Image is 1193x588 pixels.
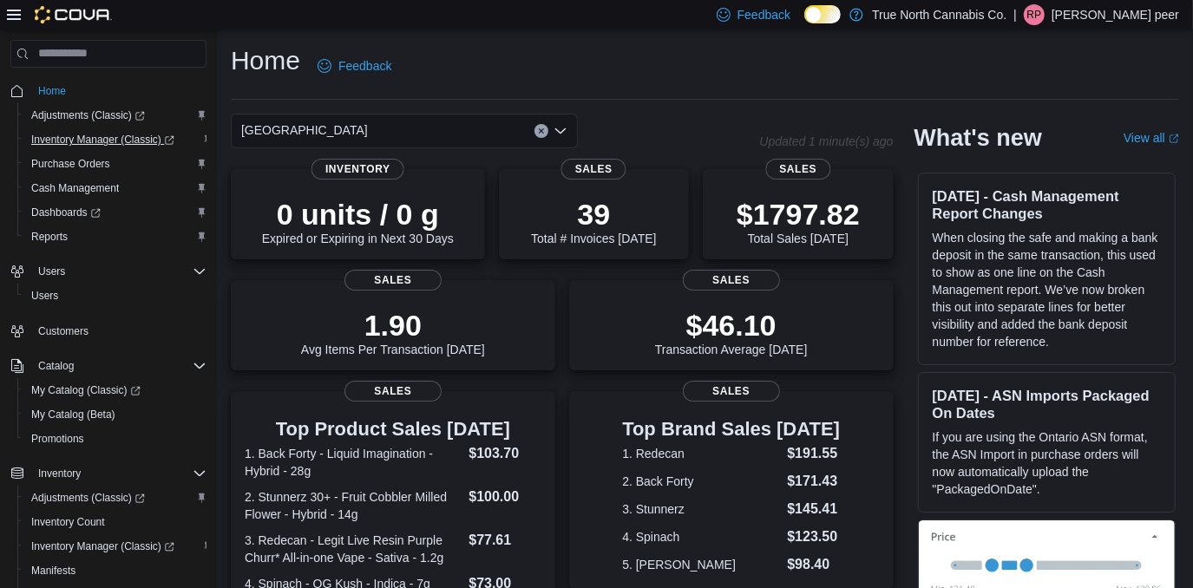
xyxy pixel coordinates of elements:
span: Users [31,289,58,303]
span: Dark Mode [804,23,805,24]
dt: 2. Back Forty [622,473,780,490]
span: Promotions [24,428,206,449]
span: Manifests [31,564,75,578]
a: Reports [24,226,75,247]
span: Inventory Manager (Classic) [24,129,206,150]
span: Inventory Manager (Classic) [31,133,174,147]
p: $46.10 [655,308,808,343]
button: My Catalog (Beta) [17,402,213,427]
span: [GEOGRAPHIC_DATA] [241,120,368,140]
dd: $100.00 [469,487,541,507]
dt: 3. Stunnerz [622,500,780,518]
a: Inventory Count [24,512,112,532]
a: Inventory Manager (Classic) [24,129,181,150]
div: Total # Invoices [DATE] [531,197,656,245]
span: Adjustments (Classic) [24,105,206,126]
dt: 5. [PERSON_NAME] [622,556,780,573]
span: Sales [344,270,442,291]
span: Home [31,80,206,101]
dt: 1. Redecan [622,445,780,462]
span: Sales [683,381,780,402]
span: Dashboards [24,202,206,223]
a: My Catalog (Beta) [24,404,122,425]
a: Adjustments (Classic) [24,105,152,126]
a: View allExternal link [1124,131,1179,145]
div: rebecka peer [1024,4,1045,25]
p: True North Cannabis Co. [872,4,1006,25]
span: Customers [31,320,206,342]
button: Promotions [17,427,213,451]
div: Total Sales [DATE] [737,197,860,245]
span: Reports [24,226,206,247]
button: Catalog [3,354,213,378]
a: Customers [31,321,95,342]
span: Purchase Orders [31,157,110,171]
dd: $77.61 [469,530,541,551]
span: Cash Management [31,181,119,195]
a: Feedback [311,49,398,83]
a: Manifests [24,560,82,581]
button: Home [3,78,213,103]
p: [PERSON_NAME] peer [1052,4,1179,25]
p: | [1013,4,1017,25]
p: 0 units / 0 g [262,197,454,232]
span: Adjustments (Classic) [31,108,145,122]
button: Manifests [17,559,213,583]
a: Purchase Orders [24,154,117,174]
a: Cash Management [24,178,126,199]
span: Inventory Count [31,515,105,529]
button: Cash Management [17,176,213,200]
span: Inventory Count [24,512,206,532]
span: Manifests [24,560,206,581]
span: My Catalog (Classic) [24,380,206,401]
img: Cova [35,6,112,23]
span: Purchase Orders [24,154,206,174]
span: Sales [561,159,626,180]
a: Home [31,81,73,101]
a: Inventory Manager (Classic) [24,536,181,557]
span: Reports [31,230,68,244]
span: Feedback [737,6,790,23]
h3: Top Brand Sales [DATE] [622,419,840,440]
dd: $103.70 [469,443,541,464]
span: Home [38,84,66,98]
button: Inventory [3,461,213,486]
dd: $98.40 [787,554,840,575]
a: Promotions [24,428,91,449]
h3: Top Product Sales [DATE] [245,419,541,440]
div: Transaction Average [DATE] [655,308,808,356]
svg: External link [1169,134,1179,144]
button: Inventory [31,463,88,484]
button: Catalog [31,356,81,376]
a: Adjustments (Classic) [17,486,213,510]
span: Customers [38,324,88,338]
span: Inventory Manager (Classic) [31,539,174,553]
dt: 1. Back Forty - Liquid Imagination - Hybrid - 28g [245,445,462,480]
span: My Catalog (Beta) [24,404,206,425]
a: My Catalog (Classic) [24,380,147,401]
span: Catalog [38,359,74,373]
span: Sales [683,270,780,291]
span: rp [1027,4,1042,25]
p: $1797.82 [737,197,860,232]
span: Users [31,261,206,282]
a: My Catalog (Classic) [17,378,213,402]
input: Dark Mode [804,5,841,23]
p: Updated 1 minute(s) ago [759,134,893,148]
button: Open list of options [554,124,567,138]
span: Catalog [31,356,206,376]
h1: Home [231,43,300,78]
span: Adjustments (Classic) [31,491,145,505]
p: 39 [531,197,656,232]
button: Reports [17,225,213,249]
button: Users [17,284,213,308]
span: Adjustments (Classic) [24,487,206,508]
span: Dashboards [31,206,101,219]
span: Inventory [38,467,81,480]
span: Feedback [338,57,391,75]
a: Adjustments (Classic) [17,103,213,127]
span: Inventory Manager (Classic) [24,536,206,557]
p: 1.90 [301,308,485,343]
a: Inventory Manager (Classic) [17,534,213,559]
div: Avg Items Per Transaction [DATE] [301,308,485,356]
